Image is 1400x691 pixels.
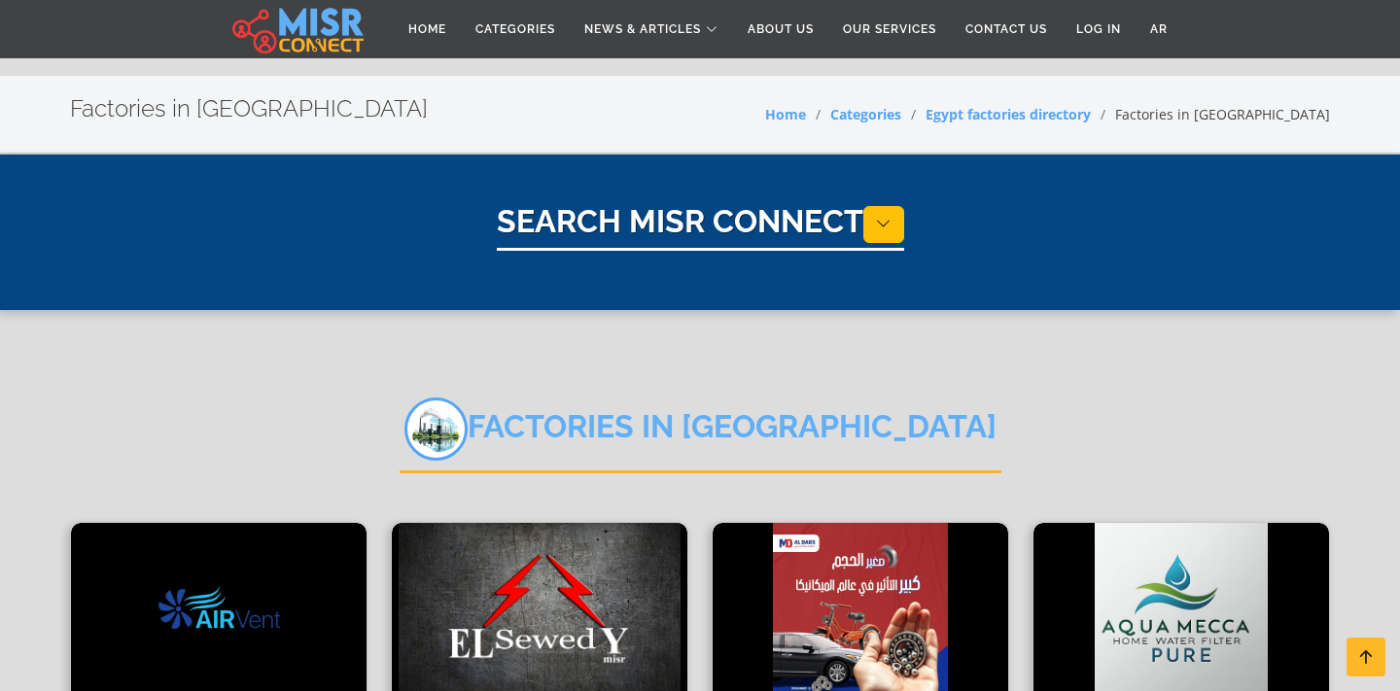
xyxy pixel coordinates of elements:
[733,11,828,48] a: About Us
[951,11,1062,48] a: Contact Us
[1091,104,1330,124] li: Factories in [GEOGRAPHIC_DATA]
[1062,11,1136,48] a: Log in
[765,105,806,123] a: Home
[461,11,570,48] a: Categories
[1136,11,1182,48] a: AR
[70,95,428,123] h2: Factories in [GEOGRAPHIC_DATA]
[828,11,951,48] a: Our Services
[926,105,1091,123] a: Egypt factories directory
[400,397,1001,473] h2: Factories in [GEOGRAPHIC_DATA]
[232,5,363,53] img: main.misr_connect
[394,11,461,48] a: Home
[570,11,733,48] a: News & Articles
[497,203,904,251] h1: Search Misr Connect
[584,20,701,38] span: News & Articles
[404,397,468,461] img: EmoC8BExvHL9rYvGYssx.png
[830,105,901,123] a: Categories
